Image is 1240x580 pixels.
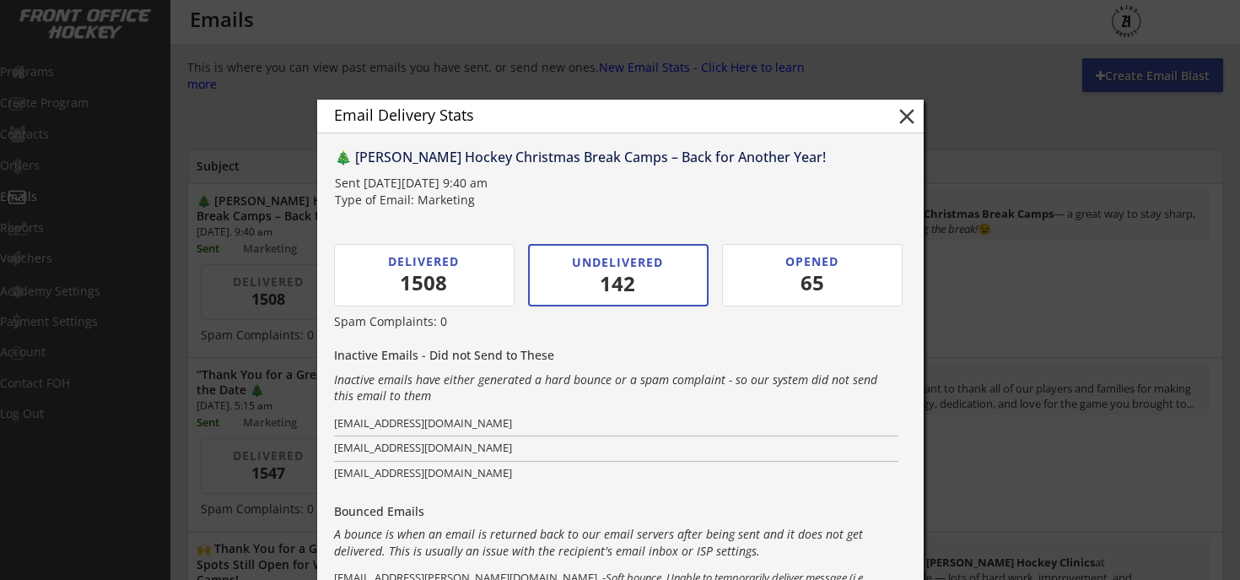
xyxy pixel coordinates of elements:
[565,269,670,298] div: 142
[747,253,877,270] div: OPENED
[334,526,894,559] div: A bounce is when an email is returned back to our email servers after being sent and it does not ...
[334,503,585,520] div: Bounced Emails
[335,148,903,166] div: 🎄 [PERSON_NAME] Hockey Christmas Break Camps – Back for Another Year!
[334,415,898,431] div: [EMAIL_ADDRESS][DOMAIN_NAME]
[553,254,682,271] div: UNDELIVERED
[334,107,872,122] div: Email Delivery Stats
[375,268,472,297] div: 1508
[359,253,489,270] div: DELIVERED
[334,440,898,455] div: [EMAIL_ADDRESS][DOMAIN_NAME]
[334,371,894,404] div: Inactive emails have either generated a hard bounce or a spam complaint - so our system did not s...
[334,347,585,364] div: Inactive Emails - Did not Send to These
[894,104,919,129] button: close
[335,175,903,208] div: Sent [DATE][DATE] 9:40 am Type of Email: Marketing
[759,268,865,297] div: 65
[334,313,830,330] div: Spam Complaints: 0
[334,465,898,480] div: [EMAIL_ADDRESS][DOMAIN_NAME]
